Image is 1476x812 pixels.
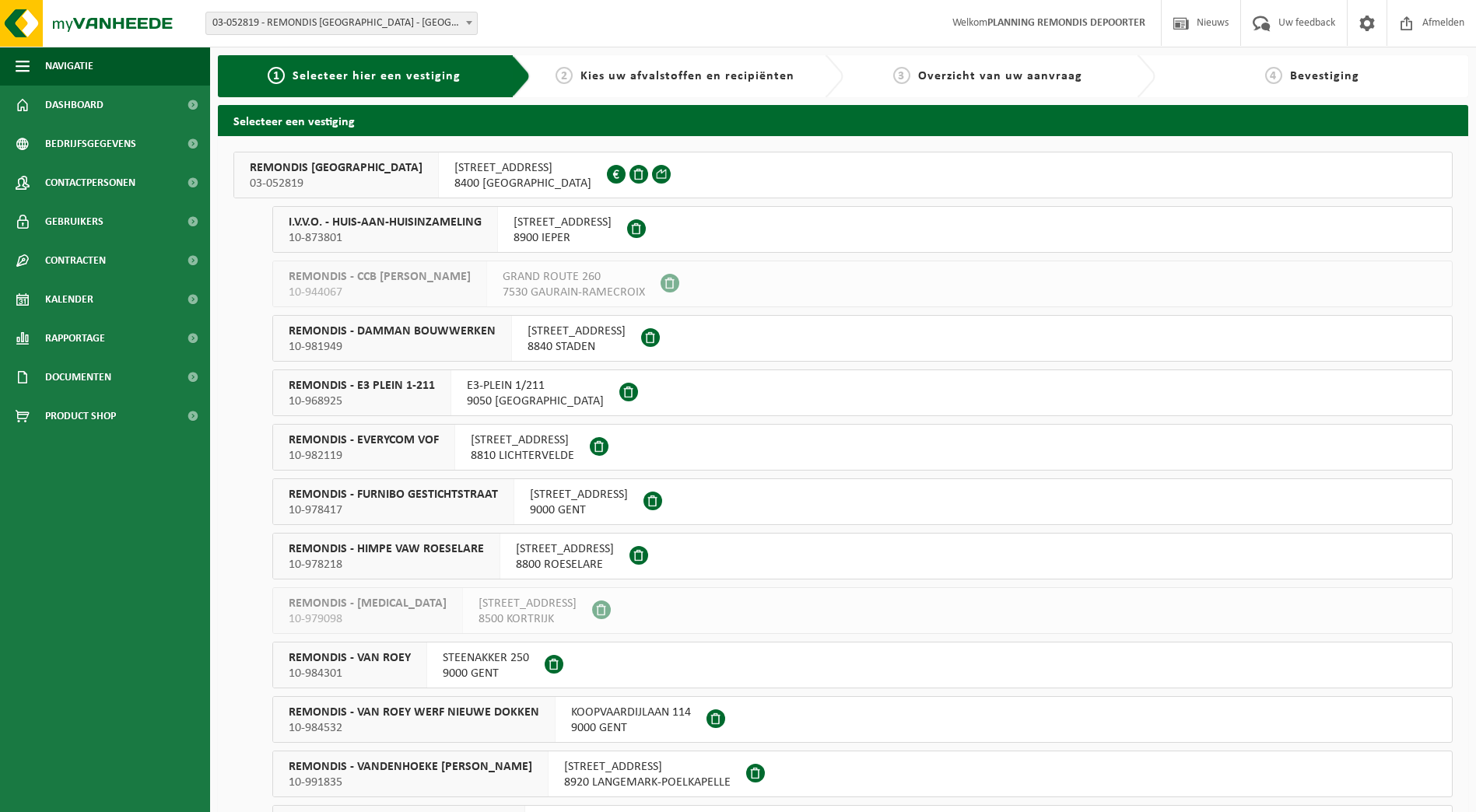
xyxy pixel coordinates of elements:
[218,105,1468,135] h2: Selecteer een vestiging
[454,160,591,176] span: [STREET_ADDRESS]
[289,269,471,285] span: REMONDIS - CCB [PERSON_NAME]
[471,448,574,464] span: 8810 LICHTERVELDE
[571,720,691,736] span: 9000 GENT
[289,650,411,666] span: REMONDIS - VAN ROEY
[564,759,731,775] span: [STREET_ADDRESS]
[471,432,574,448] span: [STREET_ADDRESS]
[987,17,1145,29] strong: PLANNING REMONDIS DEPOORTER
[45,241,106,280] span: Contracten
[289,502,498,518] span: 10-978417
[289,378,435,394] span: REMONDIS - E3 PLEIN 1-211
[289,720,539,736] span: 10-984532
[289,215,482,230] span: I.V.V.O. - HUIS-AAN-HUISINZAMELING
[289,448,439,464] span: 10-982119
[45,163,135,202] span: Contactpersonen
[479,596,577,611] span: [STREET_ADDRESS]
[514,230,612,246] span: 8900 IEPER
[580,70,794,82] span: Kies uw afvalstoffen en recipiënten
[272,478,1453,525] button: REMONDIS - FURNIBO GESTICHTSTRAAT 10-978417 [STREET_ADDRESS]9000 GENT
[289,759,532,775] span: REMONDIS - VANDENHOEKE [PERSON_NAME]
[205,12,478,35] span: 03-052819 - REMONDIS WEST-VLAANDEREN - OOSTENDE
[289,611,447,627] span: 10-979098
[571,705,691,720] span: KOOPVAARDIJLAAN 114
[516,541,614,557] span: [STREET_ADDRESS]
[272,696,1453,743] button: REMONDIS - VAN ROEY WERF NIEUWE DOKKEN 10-984532 KOOPVAARDIJLAAN 1149000 GENT
[467,378,604,394] span: E3-PLEIN 1/211
[289,230,482,246] span: 10-873801
[45,358,111,397] span: Documenten
[443,650,529,666] span: STEENAKKER 250
[556,67,573,84] span: 2
[1265,67,1282,84] span: 4
[289,339,496,355] span: 10-981949
[530,502,628,518] span: 9000 GENT
[289,666,411,681] span: 10-984301
[443,666,529,681] span: 9000 GENT
[503,269,645,285] span: GRAND ROUTE 260
[233,152,1453,198] button: REMONDIS [GEOGRAPHIC_DATA] 03-052819 [STREET_ADDRESS]8400 [GEOGRAPHIC_DATA]
[272,206,1453,253] button: I.V.V.O. - HUIS-AAN-HUISINZAMELING 10-873801 [STREET_ADDRESS]8900 IEPER
[45,86,103,124] span: Dashboard
[45,319,105,358] span: Rapportage
[293,70,461,82] span: Selecteer hier een vestiging
[272,424,1453,471] button: REMONDIS - EVERYCOM VOF 10-982119 [STREET_ADDRESS]8810 LICHTERVELDE
[528,339,626,355] span: 8840 STADEN
[272,751,1453,797] button: REMONDIS - VANDENHOEKE [PERSON_NAME] 10-991835 [STREET_ADDRESS]8920 LANGEMARK-POELKAPELLE
[289,557,484,572] span: 10-978218
[503,285,645,300] span: 7530 GAURAIN-RAMECROIX
[564,775,731,790] span: 8920 LANGEMARK-POELKAPELLE
[516,557,614,572] span: 8800 ROESELARE
[272,533,1453,579] button: REMONDIS - HIMPE VAW ROESELARE 10-978218 [STREET_ADDRESS]8800 ROESELARE
[893,67,910,84] span: 3
[1290,70,1359,82] span: Bevestiging
[289,285,471,300] span: 10-944067
[250,160,422,176] span: REMONDIS [GEOGRAPHIC_DATA]
[514,215,612,230] span: [STREET_ADDRESS]
[45,280,93,319] span: Kalender
[45,124,136,163] span: Bedrijfsgegevens
[206,12,477,34] span: 03-052819 - REMONDIS WEST-VLAANDEREN - OOSTENDE
[289,487,498,502] span: REMONDIS - FURNIBO GESTICHTSTRAAT
[289,705,539,720] span: REMONDIS - VAN ROEY WERF NIEUWE DOKKEN
[289,541,484,557] span: REMONDIS - HIMPE VAW ROESELARE
[268,67,285,84] span: 1
[289,394,435,409] span: 10-968925
[45,397,116,436] span: Product Shop
[289,775,532,790] span: 10-991835
[467,394,604,409] span: 9050 [GEOGRAPHIC_DATA]
[289,432,439,448] span: REMONDIS - EVERYCOM VOF
[289,324,496,339] span: REMONDIS - DAMMAN BOUWWERKEN
[918,70,1082,82] span: Overzicht van uw aanvraag
[528,324,626,339] span: [STREET_ADDRESS]
[289,596,447,611] span: REMONDIS - [MEDICAL_DATA]
[250,176,422,191] span: 03-052819
[45,47,93,86] span: Navigatie
[454,176,591,191] span: 8400 [GEOGRAPHIC_DATA]
[530,487,628,502] span: [STREET_ADDRESS]
[272,369,1453,416] button: REMONDIS - E3 PLEIN 1-211 10-968925 E3-PLEIN 1/2119050 [GEOGRAPHIC_DATA]
[479,611,577,627] span: 8500 KORTRIJK
[272,642,1453,688] button: REMONDIS - VAN ROEY 10-984301 STEENAKKER 2509000 GENT
[45,202,103,241] span: Gebruikers
[272,315,1453,362] button: REMONDIS - DAMMAN BOUWWERKEN 10-981949 [STREET_ADDRESS]8840 STADEN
